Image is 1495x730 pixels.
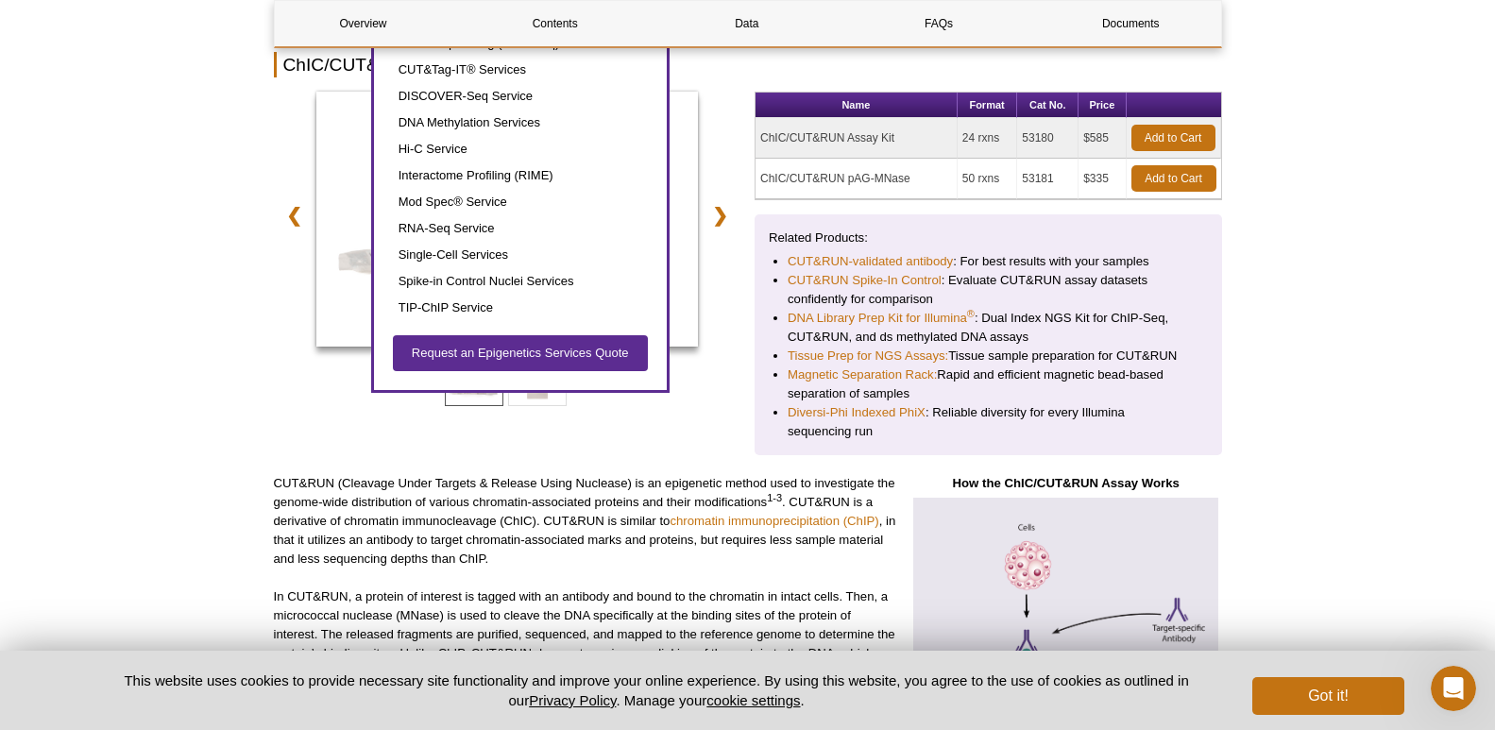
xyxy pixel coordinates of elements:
[958,159,1017,199] td: 50 rxns
[274,194,314,237] a: ❮
[529,692,616,708] a: Privacy Policy
[274,52,1222,77] h2: ChIC/CUT&RUN Assay Kit Overview
[1079,118,1126,159] td: $585
[788,403,926,422] a: Diversi-Phi Indexed PhiX
[316,92,699,347] img: ChIC/CUT&RUN Assay Kit
[275,1,452,46] a: Overview
[1079,159,1126,199] td: $335
[393,162,648,189] a: Interactome Profiling (RIME)
[1017,93,1079,118] th: Cat No.
[700,194,740,237] a: ❯
[958,93,1017,118] th: Format
[788,309,1189,347] li: : Dual Index NGS Kit for ChIP-Seq, CUT&RUN, and ds methylated DNA assays
[467,1,644,46] a: Contents
[393,57,648,83] a: CUT&Tag-IT® Services
[850,1,1028,46] a: FAQs
[393,295,648,321] a: TIP-ChIP Service
[788,309,975,328] a: DNA Library Prep Kit for Illumina®
[788,347,1189,365] li: Tissue sample preparation for CUT&RUN
[92,671,1222,710] p: This website uses cookies to provide necessary site functionality and improve your online experie...
[756,159,958,199] td: ChIC/CUT&RUN pAG-MNase
[393,215,648,242] a: RNA-Seq Service
[958,118,1017,159] td: 24 rxns
[788,403,1189,441] li: : Reliable diversity for every Illumina sequencing run
[316,92,699,352] a: ChIC/CUT&RUN Assay Kit
[788,365,937,384] a: Magnetic Separation Rack:
[393,189,648,215] a: Mod Spec® Service
[393,136,648,162] a: Hi-C Service
[1431,666,1476,711] iframe: Intercom live chat
[756,93,958,118] th: Name
[393,110,648,136] a: DNA Methylation Services
[274,587,896,682] p: In CUT&RUN, a protein of interest is tagged with an antibody and bound to the chromatin in intact...
[393,268,648,295] a: Spike-in Control Nuclei Services
[788,252,1189,271] li: : For best results with your samples
[767,492,782,503] sup: 1-3
[788,271,942,290] a: CUT&RUN Spike-In Control
[788,347,948,365] a: Tissue Prep for NGS Assays:
[967,308,975,319] sup: ®
[320,319,694,338] span: ChIC/CUT&RUN Assay Kit
[658,1,836,46] a: Data
[393,83,648,110] a: DISCOVER-Seq Service
[788,365,1189,403] li: Rapid and efficient magnetic bead-based separation of samples
[1131,125,1215,151] a: Add to Cart
[769,229,1208,247] p: Related Products:
[393,242,648,268] a: Single-Cell Services
[706,692,800,708] button: cookie settings
[788,252,953,271] a: CUT&RUN-validated antibody
[1017,159,1079,199] td: 53181
[274,474,896,569] p: CUT&RUN (Cleavage Under Targets & Release Using Nuclease) is an epigenetic method used to investi...
[1079,93,1126,118] th: Price
[1252,677,1403,715] button: Got it!
[788,271,1189,309] li: : Evaluate CUT&RUN assay datasets confidently for comparison
[952,476,1179,490] strong: How the ChIC/CUT&RUN Assay Works
[1017,118,1079,159] td: 53180
[756,118,958,159] td: ChIC/CUT&RUN Assay Kit
[393,335,648,371] a: Request an Epigenetics Services Quote
[670,514,878,528] a: chromatin immunoprecipitation (ChIP)
[1042,1,1219,46] a: Documents
[1131,165,1216,192] a: Add to Cart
